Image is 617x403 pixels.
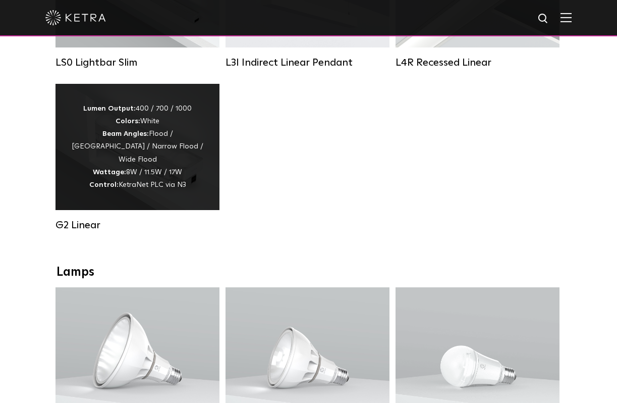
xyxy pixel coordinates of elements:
div: Lamps [57,265,561,280]
strong: Wattage: [93,169,126,176]
div: LS0 Lightbar Slim [55,57,219,69]
img: ketra-logo-2019-white [45,10,106,25]
img: Hamburger%20Nav.svg [560,13,572,22]
div: 400 / 700 / 1000 White Flood / [GEOGRAPHIC_DATA] / Narrow Flood / Wide Flood 8W / 11.5W / 17W Ket... [71,103,204,191]
div: L4R Recessed Linear [396,57,559,69]
img: search icon [537,13,550,25]
a: G2 Linear Lumen Output:400 / 700 / 1000Colors:WhiteBeam Angles:Flood / [GEOGRAPHIC_DATA] / Narrow... [55,84,219,231]
div: L3I Indirect Linear Pendant [226,57,389,69]
strong: Colors: [116,118,140,125]
strong: Control: [89,181,119,188]
strong: Lumen Output: [83,105,136,112]
strong: Beam Angles: [102,130,149,137]
div: G2 Linear [55,219,219,231]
